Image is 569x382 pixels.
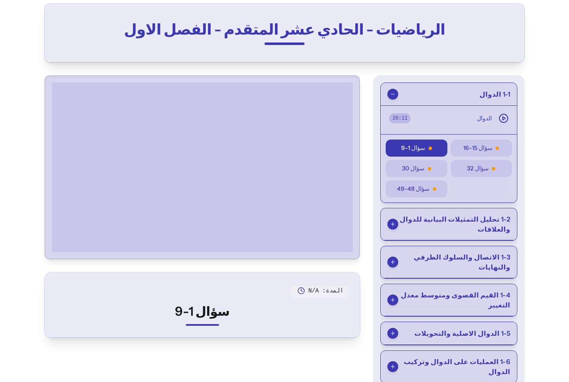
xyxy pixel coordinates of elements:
button: الدوال26:11 [384,110,514,128]
span: سؤال 48-49 [397,185,429,194]
span: 1-6 العمليات على الدوال وتركيب الدوال [398,357,510,377]
span: 1-2 تحليل التمثيلات البيانية للدوال والعلاقات [398,215,510,235]
button: 1-3 الاتصال والسلوك الطرفي والنهايات [381,247,517,279]
button: سؤال 15-16 [451,140,512,157]
span: 26 : 11 [389,114,411,124]
button: سؤال 48-49 [386,181,447,198]
button: 1-2 تحليل التمثيلات البيانية للدوال والعلاقات [381,209,517,241]
span: سؤال 1-9 [401,144,425,153]
button: سؤال 32 [451,160,512,177]
span: سؤال 30 [402,165,424,173]
span: سؤال 15-16 [463,144,492,153]
span: 1-1 الدوال [479,90,510,100]
h2: الرياضيات - الحادي عشر المتقدم - الفصل الاول [85,21,484,38]
span: سؤال 32 [467,165,489,173]
button: 1-4 القيم القصوى ومتوسط معدل التغيير [381,285,517,317]
button: سؤال 1-9 [386,140,447,157]
span: 1-3 الاتصال والسلوك الطرفي والنهايات [398,252,510,272]
span: المدة: N/A [308,287,343,295]
span: 1-4 القيم القصوى ومتوسط معدل التغيير [398,290,510,310]
button: سؤال 30 [386,160,447,177]
button: 1-1 الدوال [381,83,517,106]
span: الدوال [477,115,492,123]
button: 1-5 الدوال الاصلية والتحويلات [381,322,517,345]
h2: سؤال 1-9 [56,305,348,320]
span: 1-5 الدوال الاصلية والتحويلات [414,329,510,339]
